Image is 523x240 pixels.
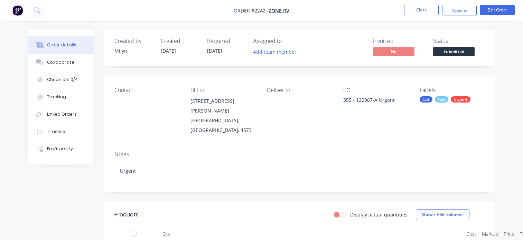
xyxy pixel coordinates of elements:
button: Timeline [28,123,94,140]
div: Tracking [47,94,66,100]
button: Tracking [28,88,94,106]
span: No [373,47,414,56]
div: Profitability [47,146,73,152]
div: Assigned to [253,38,323,44]
div: Timeline [47,128,65,135]
button: Edit Order [480,5,515,15]
div: Milyn [114,47,152,54]
button: Collaborate [28,54,94,71]
div: Created [161,38,199,44]
div: Contact [114,87,180,94]
button: Show / Hide columns [416,209,469,220]
div: Bill to [190,87,256,94]
div: Urgent [114,160,485,181]
button: Profitability [28,140,94,158]
div: Fold [435,96,448,103]
a: Zone RV [269,7,289,14]
button: Options [442,5,477,16]
span: [DATE] [161,47,176,54]
div: [STREET_ADDRESS][PERSON_NAME][GEOGRAPHIC_DATA], [GEOGRAPHIC_DATA], 4573 [190,96,256,135]
div: [GEOGRAPHIC_DATA], [GEOGRAPHIC_DATA], 4573 [190,116,256,135]
div: Collaborate [47,59,74,65]
button: Checklists 0/4 [28,71,94,88]
div: Products [114,211,139,219]
span: [DATE] [207,47,222,54]
button: Add team member [249,47,300,56]
button: Order details [28,36,94,54]
button: Add team member [253,47,300,56]
div: PO [343,87,409,94]
img: Factory [12,5,23,16]
div: [STREET_ADDRESS][PERSON_NAME] [190,96,256,116]
div: Notes [114,151,485,158]
div: Linked Orders [47,111,77,117]
button: Submitted [433,47,475,57]
div: Cut [420,96,432,103]
label: Display actual quantities [350,211,408,218]
div: Status [433,38,485,44]
div: Deliver to [267,87,332,94]
div: Invoiced [373,38,425,44]
button: Close [404,5,439,15]
div: Order details [47,42,76,48]
div: Urgent [451,96,470,103]
div: Created by [114,38,152,44]
div: Checklists 0/4 [47,77,78,83]
span: Order #2242 - [234,7,269,14]
div: Labels [420,87,485,94]
div: 355 - 122867-A Urgent [343,96,409,106]
button: Linked Orders [28,106,94,123]
div: Required [207,38,245,44]
span: Submitted [433,47,475,56]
